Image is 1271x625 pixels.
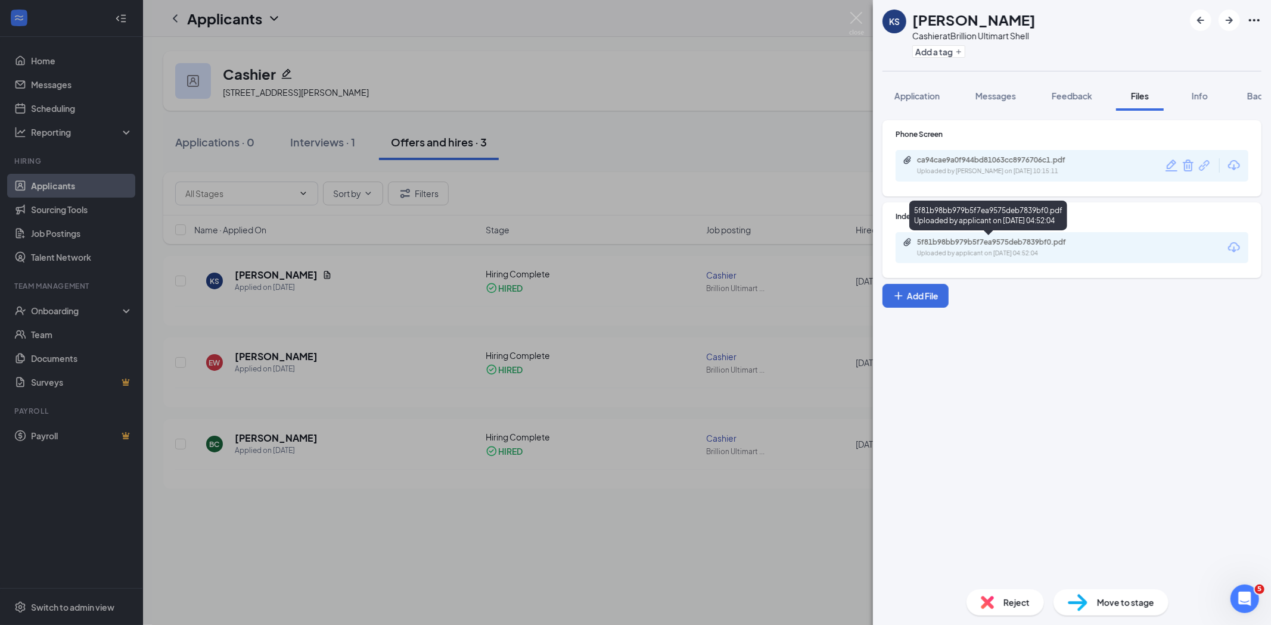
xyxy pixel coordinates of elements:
div: ca94cae9a0f944bd81063cc8976706c1.pdf [917,155,1084,165]
span: Move to stage [1097,596,1154,609]
a: Paperclipca94cae9a0f944bd81063cc8976706c1.pdfUploaded by [PERSON_NAME] on [DATE] 10:15:11 [903,155,1096,176]
button: ArrowRight [1219,10,1240,31]
svg: Link [1197,158,1213,173]
span: Files [1131,90,1149,101]
div: Uploaded by [PERSON_NAME] on [DATE] 10:15:11 [917,167,1096,176]
div: KS [889,15,900,27]
span: Reject [1003,596,1030,609]
button: PlusAdd a tag [912,45,965,58]
button: Add FilePlus [882,284,949,308]
iframe: Intercom live chat [1230,585,1259,613]
span: Feedback [1052,90,1092,101]
div: 5f81b98bb979b5f7ea9575deb7839bf0.pdf [917,237,1084,247]
div: Indeed Resume [896,211,1248,221]
svg: Trash [1181,158,1195,173]
svg: Plus [955,48,962,55]
svg: Plus [893,290,905,302]
div: Phone Screen [896,129,1248,139]
svg: ArrowLeftNew [1194,13,1208,27]
div: 5f81b98bb979b5f7ea9575deb7839bf0.pdf Uploaded by applicant on [DATE] 04:52:04 [909,201,1067,230]
h1: [PERSON_NAME] [912,10,1036,30]
svg: Ellipses [1247,13,1261,27]
svg: Paperclip [903,237,912,247]
div: Cashier at Brillion Ultimart Shell [912,30,1036,42]
a: Paperclip5f81b98bb979b5f7ea9575deb7839bf0.pdfUploaded by applicant on [DATE] 04:52:04 [903,237,1096,258]
div: Uploaded by applicant on [DATE] 04:52:04 [917,249,1096,258]
svg: Pencil [1164,158,1179,173]
span: Info [1192,90,1208,101]
span: Messages [975,90,1016,101]
svg: Paperclip [903,155,912,165]
svg: Download [1227,158,1241,173]
button: ArrowLeftNew [1190,10,1211,31]
svg: ArrowRight [1222,13,1236,27]
svg: Download [1227,240,1241,255]
span: Application [894,90,940,101]
span: 5 [1255,585,1264,594]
